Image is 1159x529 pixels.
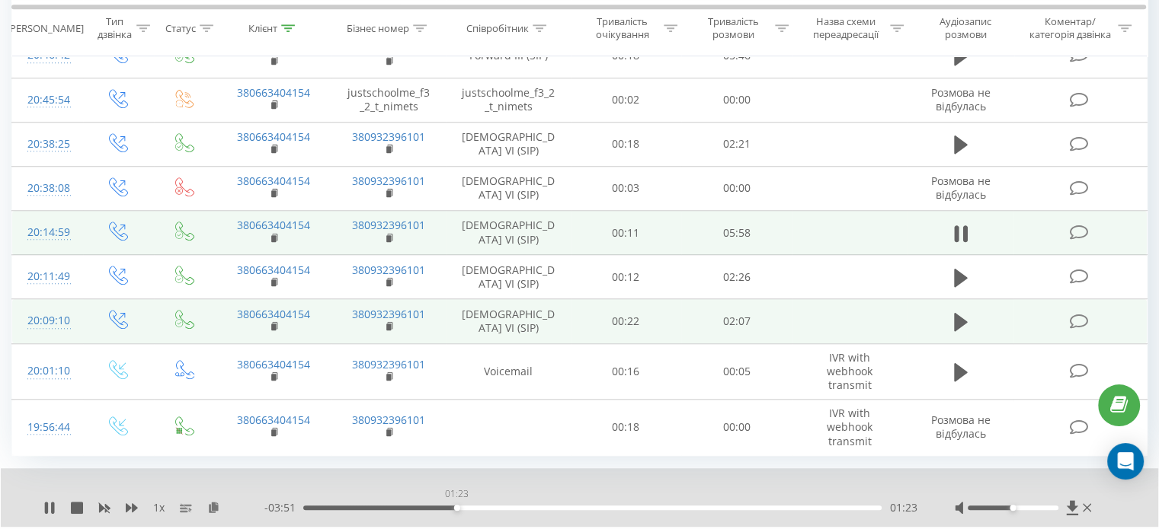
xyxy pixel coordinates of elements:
td: 00:05 [681,343,792,400]
td: 00:00 [681,78,792,122]
div: Назва схеми переадресації [806,16,886,42]
div: 20:38:08 [27,174,68,203]
td: 00:03 [571,166,681,210]
td: 00:11 [571,211,681,255]
div: 20:45:54 [27,85,68,115]
td: IVR with webhook transmit [792,343,907,400]
a: 380932396101 [352,307,425,321]
td: 00:12 [571,255,681,299]
span: 01:23 [889,500,917,515]
div: 20:01:10 [27,356,68,386]
td: 00:00 [681,166,792,210]
td: justschoolme_f3_2_t_nimets [331,78,446,122]
div: Open Intercom Messenger [1107,443,1144,480]
td: justschoolme_f3_2_t_nimets [447,78,571,122]
div: Тривалість розмови [695,16,771,42]
a: 380663404154 [237,174,310,188]
a: 380932396101 [352,263,425,277]
div: Коментар/категорія дзвінка [1025,16,1114,42]
td: 02:07 [681,299,792,343]
div: 20:38:25 [27,129,68,159]
div: Accessibility label [454,505,460,511]
a: 380663404154 [237,307,310,321]
div: Аудіозапис розмови [921,16,1010,42]
td: [DEMOGRAPHIC_DATA] VI (SIP) [447,299,571,343]
div: Клієнт [248,22,277,35]
div: 20:11:49 [27,262,68,292]
a: 380663404154 [237,85,310,100]
td: [DEMOGRAPHIC_DATA] VI (SIP) [447,122,571,166]
td: Voicemail [447,343,571,400]
a: 380663404154 [237,218,310,232]
a: 380663404154 [237,263,310,277]
a: 380932396101 [352,129,425,144]
span: Розмова не відбулась [931,413,991,441]
div: Бізнес номер [347,22,409,35]
td: 05:58 [681,211,792,255]
span: Розмова не відбулась [931,85,991,113]
td: 00:18 [571,122,681,166]
a: 380932396101 [352,413,425,427]
a: 380663404154 [237,413,310,427]
span: - 03:51 [264,500,303,515]
td: [DEMOGRAPHIC_DATA] VI (SIP) [447,211,571,255]
td: 00:22 [571,299,681,343]
td: [DEMOGRAPHIC_DATA] VI (SIP) [447,166,571,210]
td: IVR with webhook transmit [792,400,907,456]
div: Статус [165,22,196,35]
div: 20:09:10 [27,306,68,336]
td: [DEMOGRAPHIC_DATA] VI (SIP) [447,255,571,299]
div: Accessibility label [1010,505,1016,511]
a: 380663404154 [237,129,310,144]
span: 1 x [153,500,165,515]
td: 00:18 [571,400,681,456]
a: 380932396101 [352,174,425,188]
td: 00:02 [571,78,681,122]
a: 380932396101 [352,218,425,232]
div: 01:23 [442,483,472,505]
td: 02:26 [681,255,792,299]
div: 19:56:44 [27,413,68,442]
td: 00:00 [681,400,792,456]
a: 380663404154 [237,357,310,371]
a: 380932396101 [352,357,425,371]
span: Розмова не відбулась [931,174,991,202]
td: 00:16 [571,343,681,400]
div: 20:14:59 [27,218,68,247]
div: Співробітник [466,22,529,35]
div: Тип дзвінка [96,16,132,42]
div: Тривалість очікування [584,16,661,42]
div: [PERSON_NAME] [7,22,84,35]
td: 02:21 [681,122,792,166]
